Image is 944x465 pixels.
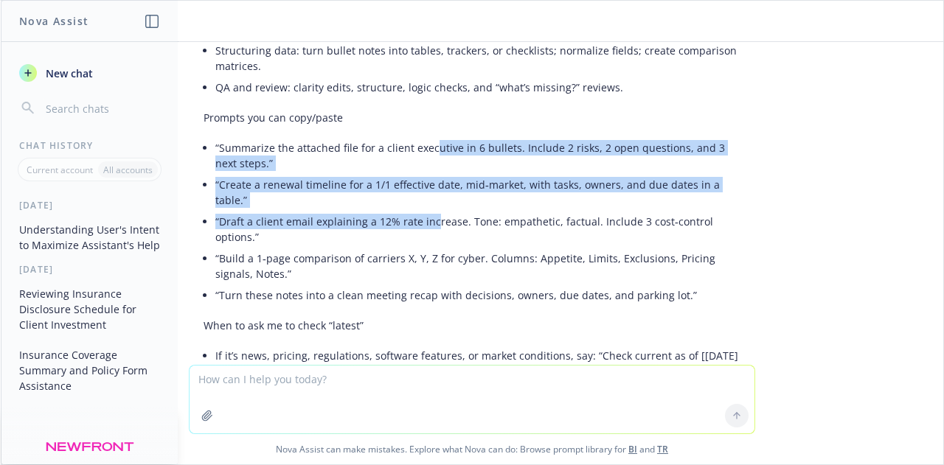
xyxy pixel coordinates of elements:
div: [DATE] [1,263,178,276]
button: Reviewing Insurance Disclosure Schedule for Client Investment [13,282,166,337]
button: Insurance Coverage Summary and Policy Form Assistance [13,343,166,398]
div: Chat History [1,139,178,152]
button: Understanding User's Intent to Maximize Assistant's Help [13,217,166,257]
li: “Summarize the attached file for a client executive in 6 bullets. Include 2 risks, 2 open questio... [215,137,740,174]
p: When to ask me to check “latest” [204,318,740,333]
a: TR [657,443,668,455]
li: Structuring data: turn bullet notes into tables, trackers, or checklists; normalize fields; creat... [215,40,740,77]
p: Prompts you can copy/paste [204,110,740,125]
span: Nova Assist can make mistakes. Explore what Nova can do: Browse prompt library for and [7,434,937,464]
input: Search chats [43,98,160,119]
li: “Build a 1‑page comparison of carriers X, Y, Z for cyber. Columns: Appetite, Limits, Exclusions, ... [215,248,740,284]
li: “Draft a client email explaining a 12% rate increase. Tone: empathetic, factual. Include 3 cost‑c... [215,211,740,248]
li: “Turn these notes into a clean meeting recap with decisions, owners, due dates, and parking lot.” [215,284,740,306]
p: All accounts [103,164,153,176]
div: [DATE] [1,199,178,211]
h1: Nova Assist [19,13,88,29]
li: “Create a renewal timeline for a 1/1 effective date, mid‑market, with tasks, owners, and due date... [215,174,740,211]
p: Current account [27,164,93,176]
li: If it’s news, pricing, regulations, software features, or market conditions, say: “Check current ... [215,345,740,382]
a: BI [628,443,637,455]
button: New chat [13,60,166,86]
li: QA and review: clarity edits, structure, logic checks, and “what’s missing?” reviews. [215,77,740,98]
span: New chat [43,66,93,81]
